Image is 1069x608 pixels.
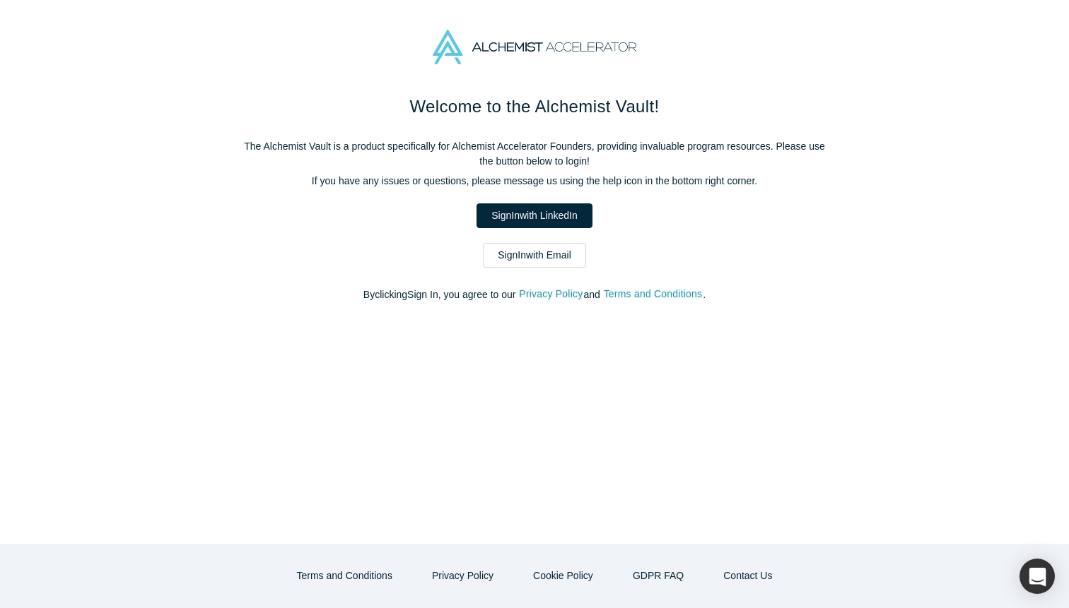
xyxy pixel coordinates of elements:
a: SignInwith Email [483,243,586,268]
button: Cookie Policy [518,564,608,588]
button: Terms and Conditions [603,286,703,302]
p: If you have any issues or questions, please message us using the help icon in the bottom right co... [238,174,831,189]
img: Alchemist Accelerator Logo [433,30,636,64]
button: Contact Us [708,564,787,588]
p: By clicking Sign In , you agree to our and . [238,287,831,302]
a: GDPR FAQ [618,564,699,588]
button: Privacy Policy [518,286,583,302]
h1: Welcome to the Alchemist Vault! [238,94,831,119]
button: Privacy Policy [417,564,508,588]
a: SignInwith LinkedIn [477,203,592,228]
button: Terms and Conditions [282,564,407,588]
p: The Alchemist Vault is a product specifically for Alchemist Accelerator Founders, providing inval... [238,139,831,169]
